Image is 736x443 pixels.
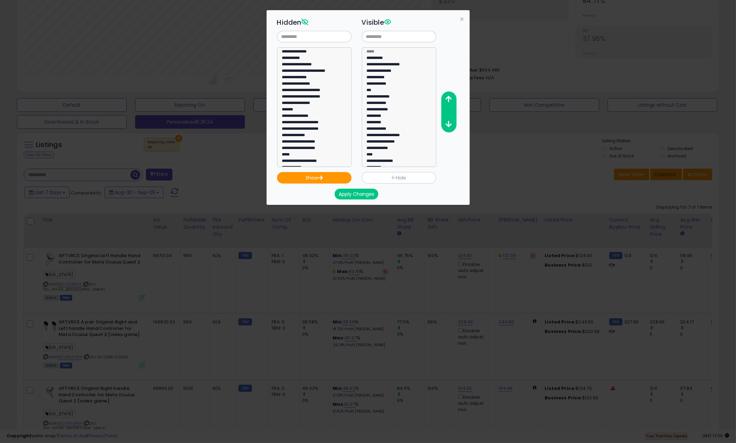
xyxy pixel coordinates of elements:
[460,14,464,24] span: ×
[277,172,352,184] button: Show
[362,172,436,184] button: Hide
[277,17,352,27] h3: Hidden
[335,189,378,199] button: Apply Changes
[362,17,436,27] h3: Visible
